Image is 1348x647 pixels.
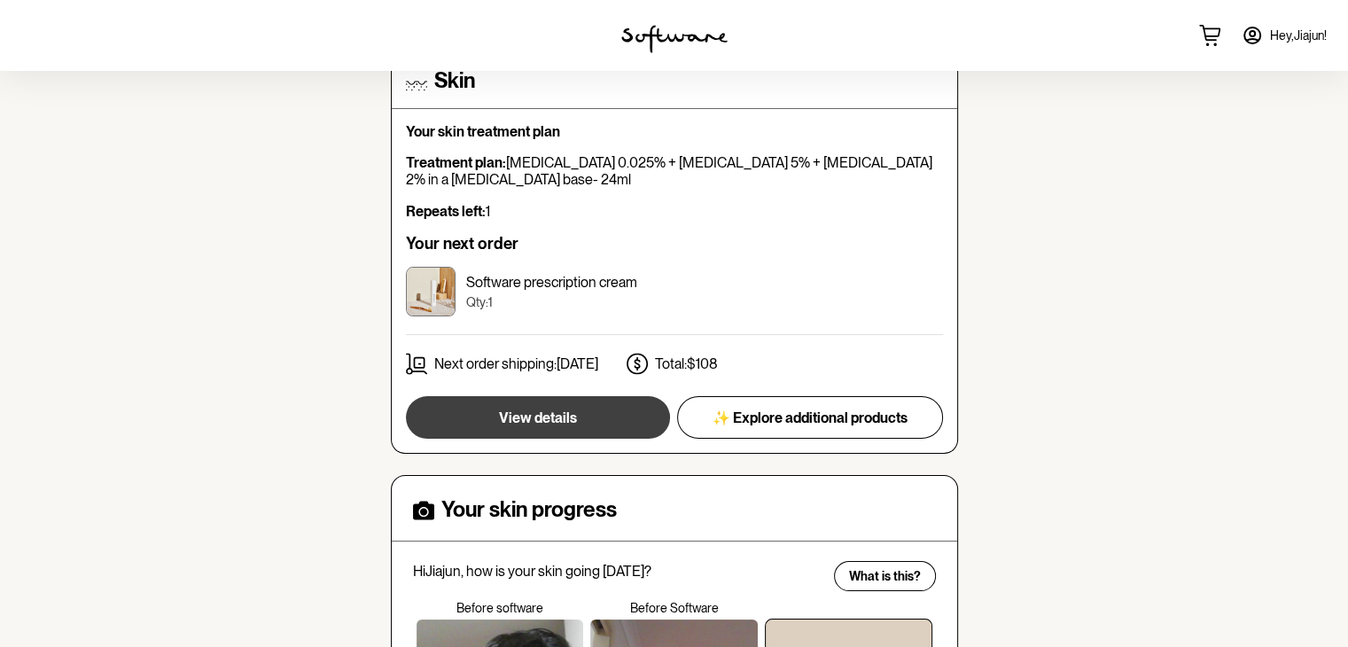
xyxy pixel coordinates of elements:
p: [MEDICAL_DATA] 0.025% + [MEDICAL_DATA] 5% + [MEDICAL_DATA] 2% in a [MEDICAL_DATA] base- 24ml [406,154,943,188]
p: 1 [406,203,943,220]
button: ✨ Explore additional products [677,396,943,439]
span: ✨ Explore additional products [713,409,908,426]
strong: Repeats left: [406,203,486,220]
p: Hi Jiajun , how is your skin going [DATE]? [413,563,822,580]
p: Your skin treatment plan [406,123,943,140]
p: Before Software [587,601,761,616]
a: Hey,Jiajun! [1231,14,1337,57]
span: What is this? [849,569,921,584]
p: Qty: 1 [466,295,637,310]
button: View details [406,396,670,439]
img: ckrj9ld8300003h5xpk2noua0.jpg [406,267,456,316]
h6: Your next order [406,234,943,253]
p: Total: $108 [655,355,718,372]
p: Before software [413,601,588,616]
img: software logo [621,25,728,53]
span: Hey, Jiajun ! [1270,28,1327,43]
button: What is this? [834,561,936,591]
strong: Treatment plan: [406,154,506,171]
p: Software prescription cream [466,274,637,291]
span: View details [499,409,577,426]
p: Next order shipping: [DATE] [434,355,598,372]
h4: Skin [434,68,475,94]
h4: Your skin progress [441,497,617,523]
